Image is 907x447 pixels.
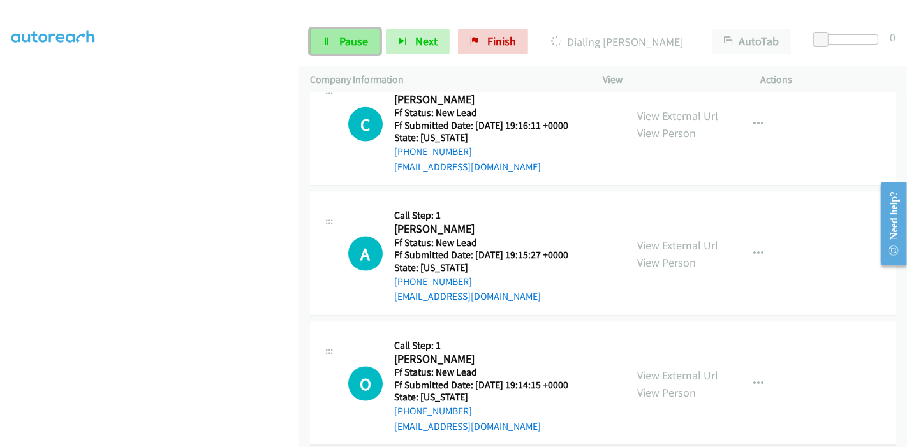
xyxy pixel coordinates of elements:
[394,366,568,379] h5: Ff Status: New Lead
[348,367,383,401] div: The call is yet to be attempted
[310,72,580,87] p: Company Information
[458,29,528,54] a: Finish
[394,261,568,274] h5: State: [US_STATE]
[637,126,696,140] a: View Person
[394,405,472,417] a: [PHONE_NUMBER]
[637,385,696,400] a: View Person
[394,379,568,392] h5: Ff Submitted Date: [DATE] 19:14:15 +0000
[310,29,380,54] a: Pause
[637,368,718,383] a: View External Url
[394,249,568,261] h5: Ff Submitted Date: [DATE] 19:15:27 +0000
[394,131,568,144] h5: State: [US_STATE]
[394,92,568,107] h2: [PERSON_NAME]
[394,420,541,432] a: [EMAIL_ADDRESS][DOMAIN_NAME]
[820,34,878,45] div: Delay between calls (in seconds)
[394,119,568,132] h5: Ff Submitted Date: [DATE] 19:16:11 +0000
[637,238,718,253] a: View External Url
[394,209,568,222] h5: Call Step: 1
[712,29,791,54] button: AutoTab
[394,106,568,119] h5: Ff Status: New Lead
[415,34,438,48] span: Next
[394,275,472,288] a: [PHONE_NUMBER]
[761,72,896,87] p: Actions
[637,108,718,123] a: View External Url
[348,237,383,271] h1: A
[394,290,541,302] a: [EMAIL_ADDRESS][DOMAIN_NAME]
[394,391,568,404] h5: State: [US_STATE]
[394,237,568,249] h5: Ff Status: New Lead
[394,352,568,367] h2: [PERSON_NAME]
[394,145,472,158] a: [PHONE_NUMBER]
[890,29,896,46] div: 0
[545,33,689,50] p: Dialing [PERSON_NAME]
[348,237,383,271] div: The call is yet to be attempted
[603,72,738,87] p: View
[394,161,541,173] a: [EMAIL_ADDRESS][DOMAIN_NAME]
[871,173,907,274] iframe: Resource Center
[348,107,383,142] h1: C
[348,367,383,401] h1: O
[394,339,568,352] h5: Call Step: 1
[637,255,696,270] a: View Person
[386,29,450,54] button: Next
[487,34,516,48] span: Finish
[394,222,568,237] h2: [PERSON_NAME]
[339,34,368,48] span: Pause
